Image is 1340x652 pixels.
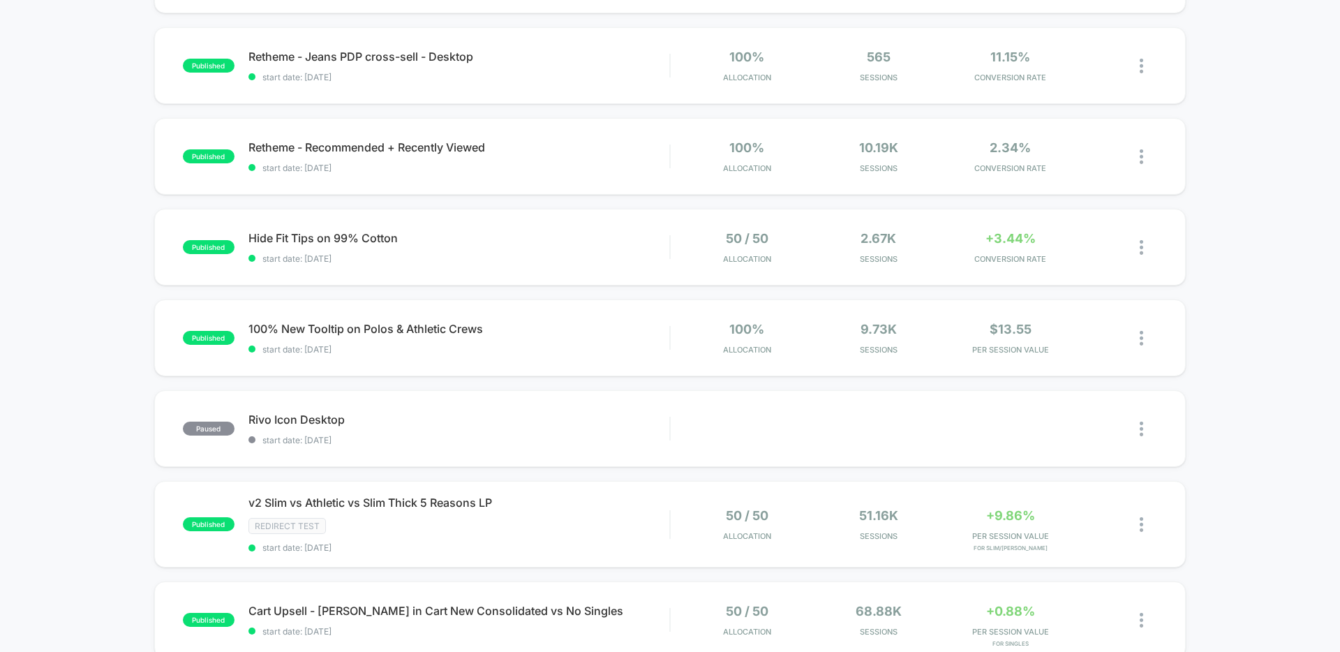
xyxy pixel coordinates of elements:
span: Sessions [817,73,941,82]
span: start date: [DATE] [248,344,669,355]
span: 100% [729,322,764,336]
span: v2 Slim vs Athletic vs Slim Thick 5 Reasons LP [248,496,669,510]
span: 100% [729,50,764,64]
span: 100% [729,140,764,155]
span: 50 / 50 [726,508,768,523]
span: published [183,240,234,254]
span: paused [183,422,234,436]
span: start date: [DATE] [248,435,669,445]
span: Sessions [817,254,941,264]
span: PER SESSION VALUE [948,531,1073,541]
span: 50 / 50 [726,604,768,618]
span: published [183,517,234,531]
img: close [1140,517,1143,532]
span: Hide Fit Tips on 99% Cotton [248,231,669,245]
span: start date: [DATE] [248,72,669,82]
span: Retheme - Jeans PDP cross-sell - Desktop [248,50,669,64]
span: start date: [DATE] [248,163,669,173]
img: close [1140,240,1143,255]
span: 9.73k [861,322,897,336]
span: Allocation [723,627,771,637]
span: published [183,613,234,627]
span: 68.88k [856,604,902,618]
span: for Slim/[PERSON_NAME] [948,544,1073,551]
span: Sessions [817,163,941,173]
span: Redirect Test [248,518,326,534]
span: Sessions [817,345,941,355]
span: 51.16k [859,508,898,523]
span: Allocation [723,163,771,173]
span: 2.34% [990,140,1031,155]
img: close [1140,331,1143,346]
img: close [1140,59,1143,73]
span: Allocation [723,531,771,541]
span: Sessions [817,627,941,637]
span: published [183,149,234,163]
span: published [183,331,234,345]
span: 565 [867,50,891,64]
span: Allocation [723,254,771,264]
span: 100% New Tooltip on Polos & Athletic Crews [248,322,669,336]
span: Sessions [817,531,941,541]
span: 10.19k [859,140,898,155]
span: +3.44% [985,231,1036,246]
span: 11.15% [990,50,1030,64]
img: close [1140,422,1143,436]
span: CONVERSION RATE [948,254,1073,264]
span: start date: [DATE] [248,626,669,637]
img: close [1140,149,1143,164]
span: Retheme - Recommended + Recently Viewed [248,140,669,154]
span: 2.67k [861,231,896,246]
img: close [1140,613,1143,628]
span: Cart Upsell - [PERSON_NAME] in Cart New Consolidated vs No Singles [248,604,669,618]
span: Allocation [723,73,771,82]
span: PER SESSION VALUE [948,627,1073,637]
span: published [183,59,234,73]
span: Rivo Icon Desktop [248,413,669,427]
span: start date: [DATE] [248,253,669,264]
span: 50 / 50 [726,231,768,246]
span: for Singles [948,640,1073,647]
span: +0.88% [986,604,1035,618]
span: PER SESSION VALUE [948,345,1073,355]
span: CONVERSION RATE [948,73,1073,82]
span: Allocation [723,345,771,355]
span: $13.55 [990,322,1032,336]
span: start date: [DATE] [248,542,669,553]
span: +9.86% [986,508,1035,523]
span: CONVERSION RATE [948,163,1073,173]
